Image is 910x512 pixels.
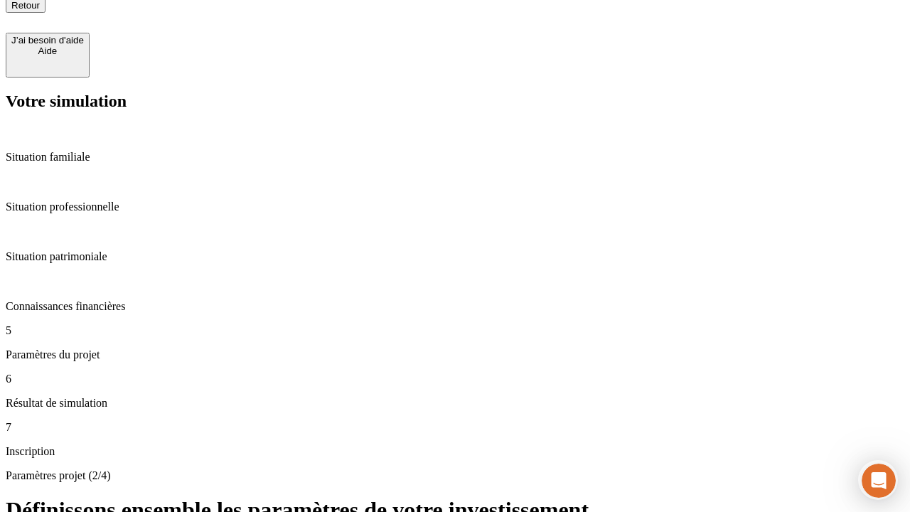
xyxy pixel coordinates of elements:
[6,250,904,263] p: Situation patrimoniale
[6,324,904,337] p: 5
[6,151,904,164] p: Situation familiale
[6,469,904,482] p: Paramètres projet (2/4)
[6,445,904,458] p: Inscription
[858,460,898,500] iframe: Intercom live chat discovery launcher
[6,373,904,385] p: 6
[6,201,904,213] p: Situation professionnelle
[6,92,904,111] h2: Votre simulation
[11,35,84,46] div: J’ai besoin d'aide
[6,421,904,434] p: 7
[11,46,84,56] div: Aide
[6,33,90,78] button: J’ai besoin d'aideAide
[6,348,904,361] p: Paramètres du projet
[6,397,904,410] p: Résultat de simulation
[6,300,904,313] p: Connaissances financières
[862,464,896,498] iframe: Intercom live chat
